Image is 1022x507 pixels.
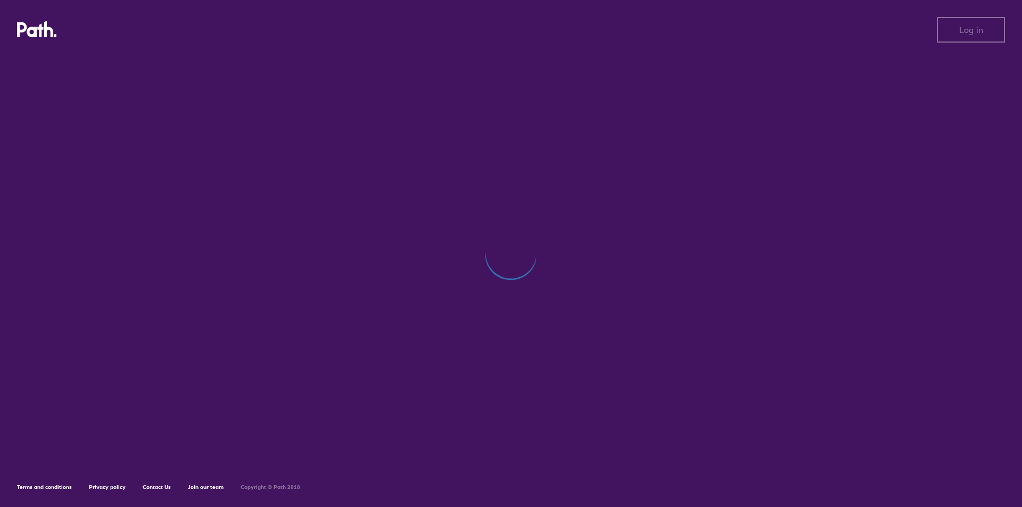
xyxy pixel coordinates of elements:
a: Join our team [188,484,224,491]
span: Log in [959,25,983,35]
h6: Copyright © Path 2018 [241,484,300,491]
a: Privacy policy [89,484,126,491]
a: Terms and conditions [17,484,72,491]
button: Log in [937,17,1005,43]
a: Contact Us [143,484,171,491]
